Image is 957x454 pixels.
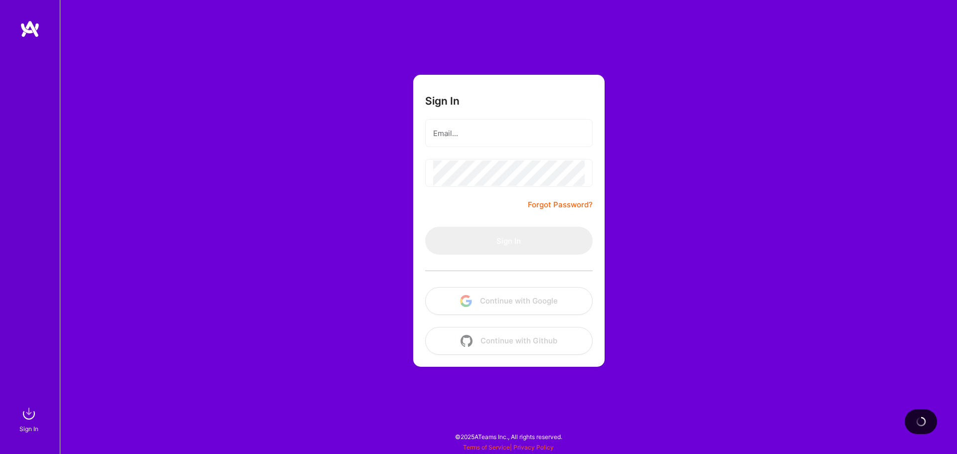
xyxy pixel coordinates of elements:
[19,424,38,434] div: Sign In
[916,416,927,427] img: loading
[463,444,510,451] a: Terms of Service
[460,295,472,307] img: icon
[461,335,473,347] img: icon
[19,404,39,424] img: sign in
[528,199,593,211] a: Forgot Password?
[21,404,39,434] a: sign inSign In
[513,444,554,451] a: Privacy Policy
[425,287,593,315] button: Continue with Google
[60,424,957,449] div: © 2025 ATeams Inc., All rights reserved.
[20,20,40,38] img: logo
[425,327,593,355] button: Continue with Github
[425,227,593,255] button: Sign In
[433,121,585,146] input: Email...
[425,95,460,107] h3: Sign In
[463,444,554,451] span: |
